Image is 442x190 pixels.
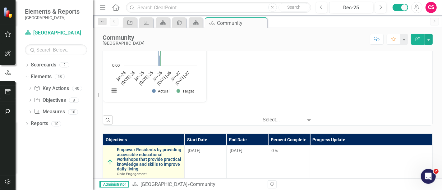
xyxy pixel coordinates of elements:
[158,88,169,94] text: Actual
[25,8,80,15] span: Elements & Reports
[271,147,306,154] div: 0 %
[434,169,439,174] span: 2
[51,121,61,126] div: 10
[126,2,311,13] input: Search ClearPoint...
[117,147,181,171] a: Empower Residents by providing accessible educational workshops that provide practical knowledge ...
[217,19,266,27] div: Community
[310,146,432,178] td: Double-Click to Edit
[133,70,145,83] text: Jan-25
[182,88,194,94] text: Target
[279,3,310,12] button: Search
[188,148,200,153] span: [DATE]
[110,86,118,95] button: View chart menu, Chart
[329,2,373,13] button: Dec-25
[226,146,268,178] td: Double-Click to Edit
[34,97,66,104] a: Objectives
[156,70,172,87] text: [DATE]-26
[421,169,436,184] iframe: Intercom live chat
[103,146,185,178] td: Double-Click to Edit Right Click for Context Menu
[31,61,56,69] a: Scorecards
[99,181,129,188] span: Administrator
[138,70,154,87] text: [DATE]-25
[68,109,78,115] div: 10
[158,41,159,66] path: Nov-25, 12. Actual.
[31,73,52,80] a: Elements
[230,148,242,153] span: [DATE]
[268,146,310,178] td: Double-Click to Edit
[25,29,87,37] a: [GEOGRAPHIC_DATA]
[159,56,160,66] path: Dec-25, 5. Actual.
[106,158,114,166] img: On Target
[132,181,263,188] div: »
[103,34,145,41] div: Community
[55,74,65,79] div: 58
[152,88,169,94] button: Show Actual
[25,15,80,20] small: [GEOGRAPHIC_DATA]
[426,2,437,13] button: CS
[34,108,65,115] a: Measures
[3,7,14,18] img: ClearPoint Strategy
[112,62,120,68] text: 0.00
[59,62,69,68] div: 2
[72,86,82,91] div: 40
[140,181,187,187] a: [GEOGRAPHIC_DATA]
[114,70,127,82] text: Jan-24
[151,70,163,83] text: Jan-26
[31,120,48,127] a: Reports
[117,172,147,176] span: Civic Engagement
[177,88,194,94] button: Show Target
[69,97,79,103] div: 8
[287,5,301,10] span: Search
[119,70,136,87] text: [DATE]-24
[174,70,191,87] text: [DATE]-27
[331,4,371,11] div: Dec-25
[34,85,69,92] a: Key Actions
[103,41,145,46] div: [GEOGRAPHIC_DATA]
[169,70,182,83] text: Jan-27
[190,181,215,187] div: Community
[185,146,226,178] td: Double-Click to Edit
[25,44,87,55] input: Search Below...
